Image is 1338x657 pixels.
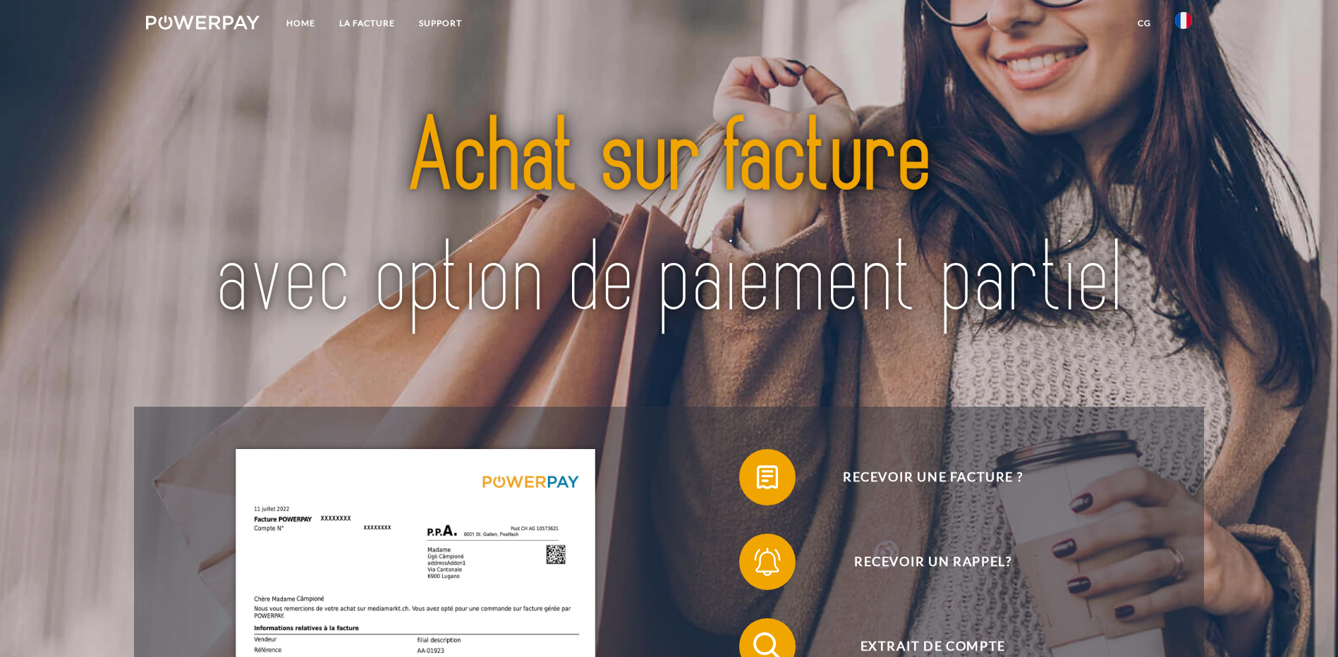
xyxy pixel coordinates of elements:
a: CG [1126,11,1163,36]
img: title-powerpay_fr.svg [197,66,1141,373]
span: Recevoir une facture ? [760,449,1105,505]
img: qb_bill.svg [750,460,785,495]
img: fr [1175,12,1192,29]
img: logo-powerpay-white.svg [146,16,260,30]
a: Home [274,11,327,36]
button: Recevoir une facture ? [739,449,1106,505]
img: qb_bell.svg [750,544,785,579]
button: Recevoir un rappel? [739,534,1106,590]
span: Recevoir un rappel? [760,534,1105,590]
iframe: Bouton de lancement de la fenêtre de messagerie [1282,601,1327,646]
a: Support [407,11,474,36]
a: LA FACTURE [327,11,407,36]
